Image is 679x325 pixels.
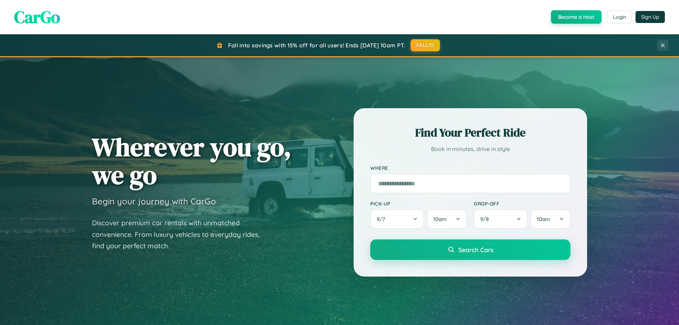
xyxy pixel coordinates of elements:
[433,216,447,222] span: 10am
[607,11,632,23] button: Login
[92,196,216,207] h3: Begin your journey with CarGo
[370,239,570,260] button: Search Cars
[551,10,602,24] button: Become a Host
[480,216,492,222] span: 9 / 8
[228,42,405,49] span: Fall into savings with 15% off for all users! Ends [DATE] 10am PT.
[92,133,291,189] h1: Wherever you go, we go
[427,209,467,229] button: 10am
[370,165,570,171] label: Where
[370,125,570,140] h2: Find Your Perfect Ride
[411,39,440,51] button: FALL15
[537,216,550,222] span: 10am
[530,209,570,229] button: 10am
[636,11,665,23] button: Sign Up
[370,201,467,207] label: Pick-up
[377,216,389,222] span: 9 / 7
[14,5,60,29] span: CarGo
[458,246,493,254] span: Search Cars
[474,201,570,207] label: Drop-off
[370,144,570,154] p: Book in minutes, drive in style
[474,209,528,229] button: 9/8
[370,209,424,229] button: 9/7
[92,217,269,252] p: Discover premium car rentals with unmatched convenience. From luxury vehicles to everyday rides, ...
